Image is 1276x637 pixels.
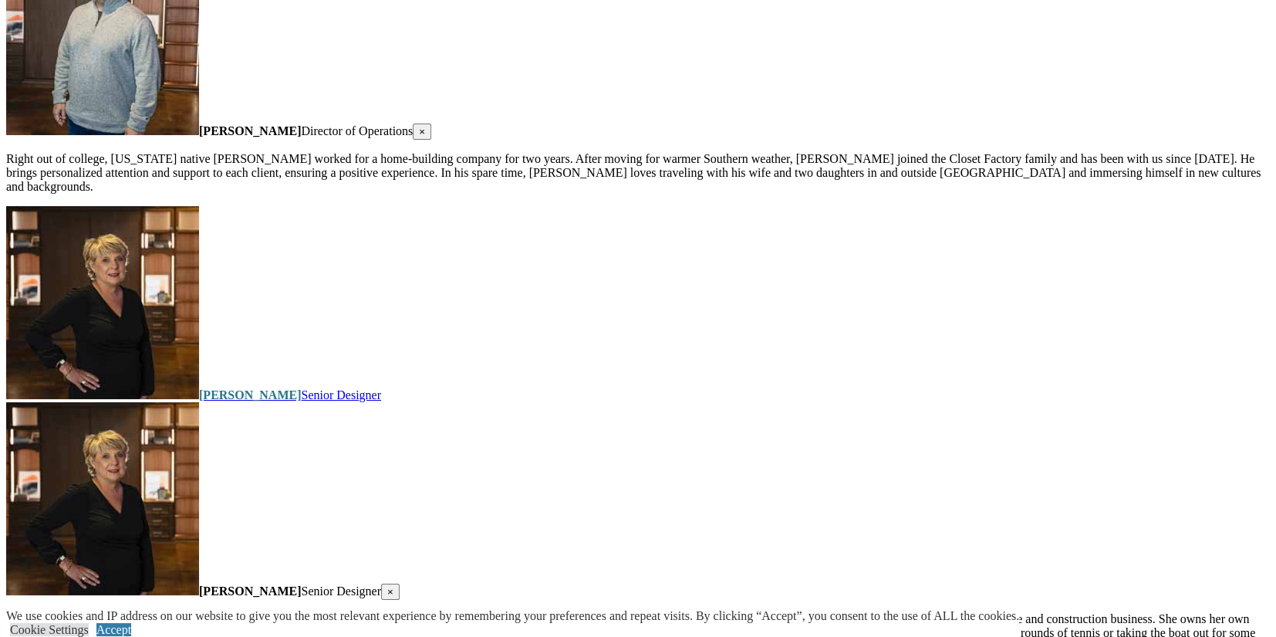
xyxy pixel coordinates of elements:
[387,586,393,598] span: ×
[6,206,199,399] img: closet factory employee
[6,152,1270,194] p: Right out of college, [US_STATE] native [PERSON_NAME] worked for a home-building company for two ...
[301,124,413,137] span: Director of Operations
[301,584,381,598] span: Senior Designer
[381,584,400,600] button: Close
[199,124,301,137] strong: [PERSON_NAME]
[199,388,301,402] strong: [PERSON_NAME]
[10,623,89,636] a: Cookie Settings
[6,402,199,595] img: closet factory employee
[6,609,1019,623] div: We use cookies and IP address on our website to give you the most relevant experience by remember...
[413,124,431,140] button: Close
[96,623,131,636] a: Accept
[301,388,381,402] span: Senior Designer
[6,206,1270,402] a: closet factory employee[PERSON_NAME]Senior Designer
[199,584,301,598] strong: [PERSON_NAME]
[419,126,425,137] span: ×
